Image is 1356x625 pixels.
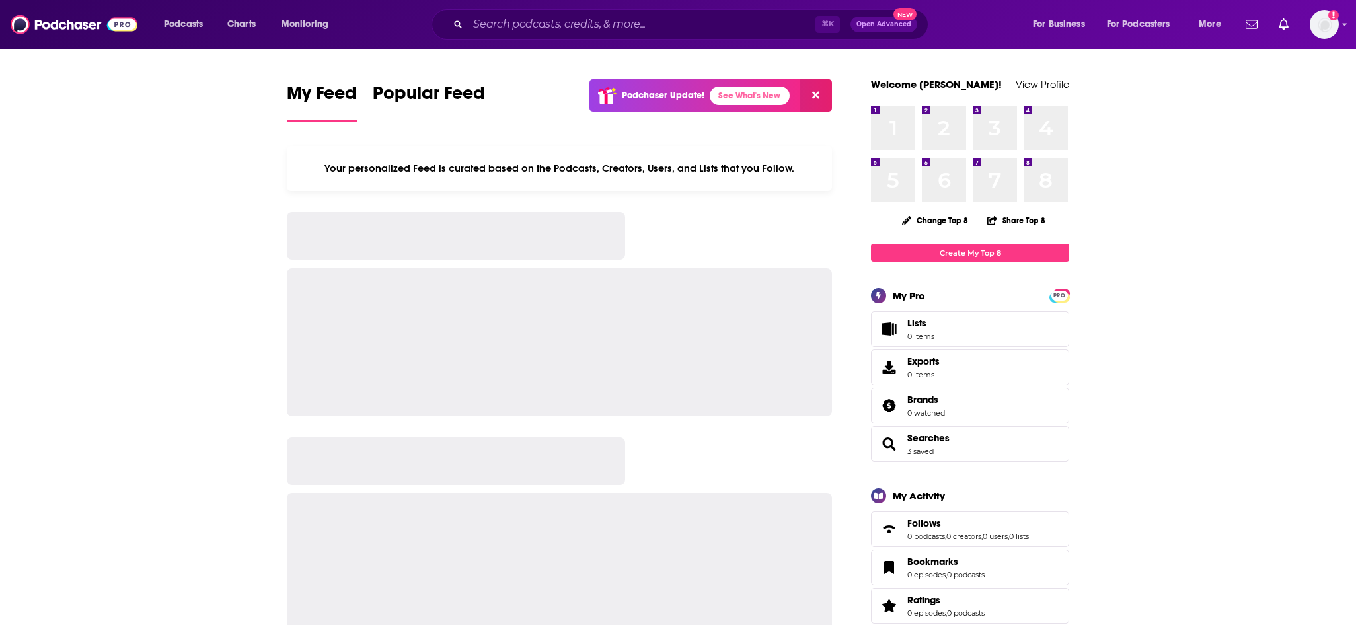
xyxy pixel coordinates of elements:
[1051,291,1067,301] span: PRO
[876,597,902,615] a: Ratings
[907,532,945,541] a: 0 podcasts
[876,558,902,577] a: Bookmarks
[907,608,946,618] a: 0 episodes
[946,570,947,579] span: ,
[893,8,917,20] span: New
[282,15,328,34] span: Monitoring
[856,21,911,28] span: Open Advanced
[287,146,832,191] div: Your personalized Feed is curated based on the Podcasts, Creators, Users, and Lists that you Follow.
[907,594,985,606] a: Ratings
[710,87,790,105] a: See What's New
[1199,15,1221,34] span: More
[871,588,1069,624] span: Ratings
[907,447,934,456] a: 3 saved
[1310,10,1339,39] button: Show profile menu
[946,532,981,541] a: 0 creators
[1009,532,1029,541] a: 0 lists
[155,14,220,35] button: open menu
[946,608,947,618] span: ,
[907,355,940,367] span: Exports
[1024,14,1102,35] button: open menu
[227,15,256,34] span: Charts
[1328,10,1339,20] svg: Add a profile image
[871,426,1069,462] span: Searches
[876,396,902,415] a: Brands
[871,311,1069,347] a: Lists
[907,517,941,529] span: Follows
[876,320,902,338] span: Lists
[850,17,917,32] button: Open AdvancedNew
[1273,13,1294,36] a: Show notifications dropdown
[907,394,938,406] span: Brands
[373,82,485,112] span: Popular Feed
[815,16,840,33] span: ⌘ K
[876,358,902,377] span: Exports
[907,556,985,568] a: Bookmarks
[871,550,1069,585] span: Bookmarks
[907,317,934,329] span: Lists
[444,9,941,40] div: Search podcasts, credits, & more...
[871,511,1069,547] span: Follows
[1098,14,1189,35] button: open menu
[871,78,1002,91] a: Welcome [PERSON_NAME]!
[373,82,485,122] a: Popular Feed
[1310,10,1339,39] span: Logged in as mdaniels
[871,349,1069,385] a: Exports
[945,532,946,541] span: ,
[907,556,958,568] span: Bookmarks
[983,532,1008,541] a: 0 users
[219,14,264,35] a: Charts
[876,520,902,538] a: Follows
[907,370,940,379] span: 0 items
[987,207,1046,233] button: Share Top 8
[871,388,1069,423] span: Brands
[981,532,983,541] span: ,
[907,332,934,341] span: 0 items
[287,82,357,112] span: My Feed
[11,12,137,37] img: Podchaser - Follow, Share and Rate Podcasts
[1033,15,1085,34] span: For Business
[907,517,1029,529] a: Follows
[893,289,925,302] div: My Pro
[907,594,940,606] span: Ratings
[468,14,815,35] input: Search podcasts, credits, & more...
[871,244,1069,262] a: Create My Top 8
[947,608,985,618] a: 0 podcasts
[876,435,902,453] a: Searches
[1016,78,1069,91] a: View Profile
[1310,10,1339,39] img: User Profile
[622,90,704,101] p: Podchaser Update!
[907,394,945,406] a: Brands
[907,432,950,444] a: Searches
[947,570,985,579] a: 0 podcasts
[164,15,203,34] span: Podcasts
[893,490,945,502] div: My Activity
[907,408,945,418] a: 0 watched
[907,570,946,579] a: 0 episodes
[287,82,357,122] a: My Feed
[1189,14,1238,35] button: open menu
[1008,532,1009,541] span: ,
[1051,290,1067,300] a: PRO
[1107,15,1170,34] span: For Podcasters
[894,212,976,229] button: Change Top 8
[1240,13,1263,36] a: Show notifications dropdown
[907,317,926,329] span: Lists
[272,14,346,35] button: open menu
